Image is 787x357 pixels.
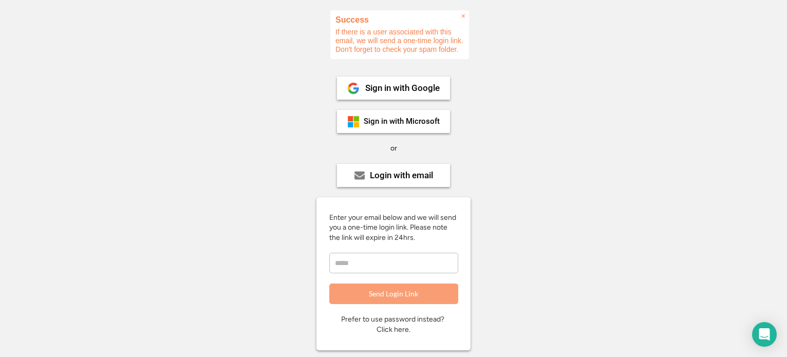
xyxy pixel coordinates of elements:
button: Send Login Link [329,284,458,304]
div: If there is a user associated with this email, we will send a one-time login link. Don't forget t... [330,10,469,59]
div: Open Intercom Messenger [752,322,777,347]
img: ms-symbollockup_mssymbol_19.png [347,116,360,128]
div: Prefer to use password instead? Click here. [341,314,446,334]
div: Login with email [370,171,433,180]
div: Sign in with Microsoft [364,118,440,125]
div: or [390,143,397,154]
img: 1024px-Google__G__Logo.svg.png [347,82,360,95]
span: × [461,12,465,21]
div: Enter your email below and we will send you a one-time login link. Please note the link will expi... [329,213,458,243]
h2: Success [335,15,464,24]
div: Sign in with Google [365,84,440,92]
